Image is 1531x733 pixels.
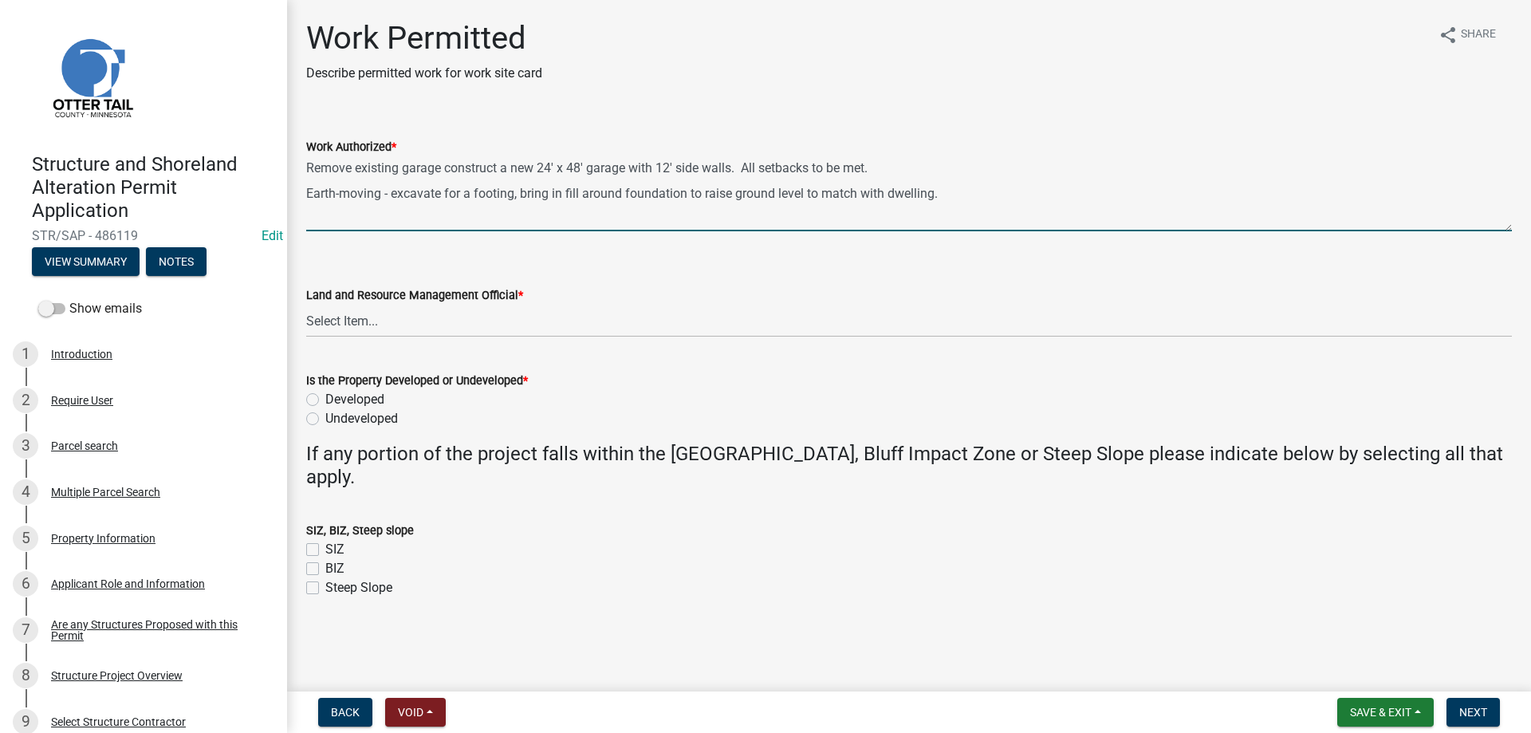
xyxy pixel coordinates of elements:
div: 2 [13,388,38,413]
label: Work Authorized [306,142,396,153]
div: 8 [13,663,38,688]
label: Undeveloped [325,409,398,428]
span: Save & Exit [1350,706,1411,719]
label: Show emails [38,299,142,318]
div: Are any Structures Proposed with this Permit [51,619,262,641]
span: Next [1459,706,1487,719]
div: Select Structure Contractor [51,716,186,727]
span: STR/SAP - 486119 [32,228,255,243]
label: Is the Property Developed or Undeveloped [306,376,528,387]
div: 7 [13,617,38,643]
h4: If any portion of the project falls within the [GEOGRAPHIC_DATA], Bluff Impact Zone or Steep Slop... [306,443,1512,489]
div: 6 [13,571,38,597]
span: Back [331,706,360,719]
button: Next [1446,698,1500,727]
p: Describe permitted work for work site card [306,64,542,83]
wm-modal-confirm: Summary [32,257,140,270]
wm-modal-confirm: Notes [146,257,207,270]
div: Property Information [51,533,155,544]
button: Back [318,698,372,727]
div: 5 [13,526,38,551]
label: Steep Slope [325,578,392,597]
a: Edit [262,228,283,243]
div: Structure Project Overview [51,670,183,681]
h1: Work Permitted [306,19,542,57]
div: Require User [51,395,113,406]
div: Multiple Parcel Search [51,487,160,498]
i: share [1439,26,1458,45]
div: Applicant Role and Information [51,578,205,589]
div: Introduction [51,349,112,360]
button: Void [385,698,446,727]
div: 4 [13,479,38,505]
button: Save & Exit [1337,698,1434,727]
h4: Structure and Shoreland Alteration Permit Application [32,153,274,222]
span: Void [398,706,423,719]
label: SIZ, BIZ, Steep slope [306,526,414,537]
button: Notes [146,247,207,276]
div: Parcel search [51,440,118,451]
label: BIZ [325,559,344,578]
span: Share [1461,26,1496,45]
div: 3 [13,433,38,459]
label: Land and Resource Management Official [306,290,523,301]
button: shareShare [1426,19,1509,50]
img: Otter Tail County, Minnesota [32,17,152,136]
div: 1 [13,341,38,367]
wm-modal-confirm: Edit Application Number [262,228,283,243]
label: SIZ [325,540,344,559]
label: Developed [325,390,384,409]
button: View Summary [32,247,140,276]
